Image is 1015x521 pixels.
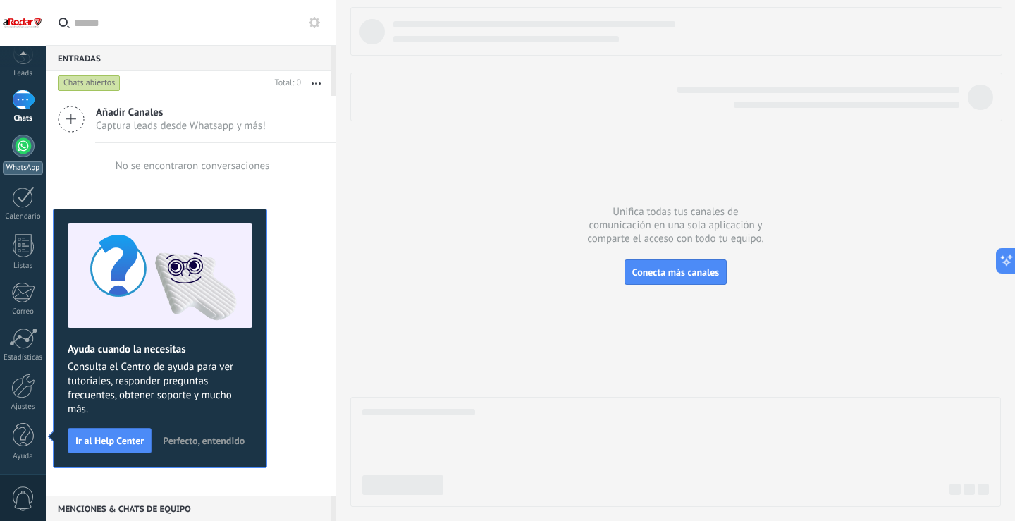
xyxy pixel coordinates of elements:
div: Leads [3,69,44,78]
span: Conecta más canales [632,266,719,278]
div: WhatsApp [3,161,43,175]
div: Calendario [3,212,44,221]
div: Estadísticas [3,353,44,362]
div: Chats abiertos [58,75,121,92]
span: Captura leads desde Whatsapp y más! [96,119,266,133]
div: Listas [3,262,44,271]
span: Ir al Help Center [75,436,144,446]
div: Total: 0 [269,76,301,90]
span: Perfecto, entendido [163,436,245,446]
h2: Ayuda cuando la necesitas [68,343,252,356]
button: Conecta más canales [625,259,727,285]
div: Chats [3,114,44,123]
span: Consulta el Centro de ayuda para ver tutoriales, responder preguntas frecuentes, obtener soporte ... [68,360,252,417]
div: Correo [3,307,44,317]
div: No se encontraron conversaciones [116,159,270,173]
span: Añadir Canales [96,106,266,119]
button: Ir al Help Center [68,428,152,453]
div: Menciones & Chats de equipo [46,496,331,521]
div: Entradas [46,45,331,71]
div: Ayuda [3,452,44,461]
div: Ajustes [3,403,44,412]
button: Perfecto, entendido [156,430,251,451]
